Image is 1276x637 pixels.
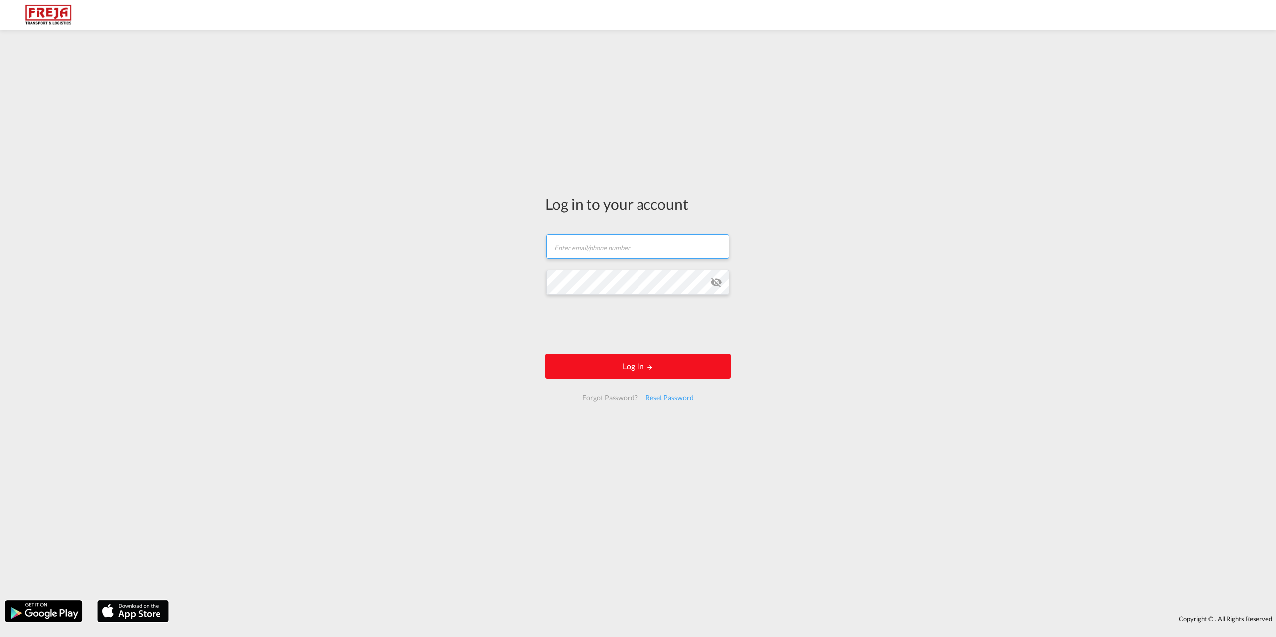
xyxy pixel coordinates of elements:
[545,354,731,379] button: LOGIN
[4,599,83,623] img: google.png
[641,389,698,407] div: Reset Password
[546,234,729,259] input: Enter email/phone number
[545,193,731,214] div: Log in to your account
[174,610,1276,627] div: Copyright © . All Rights Reserved
[15,4,82,26] img: 586607c025bf11f083711d99603023e7.png
[96,599,170,623] img: apple.png
[578,389,641,407] div: Forgot Password?
[710,276,722,288] md-icon: icon-eye-off
[562,305,714,344] iframe: reCAPTCHA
